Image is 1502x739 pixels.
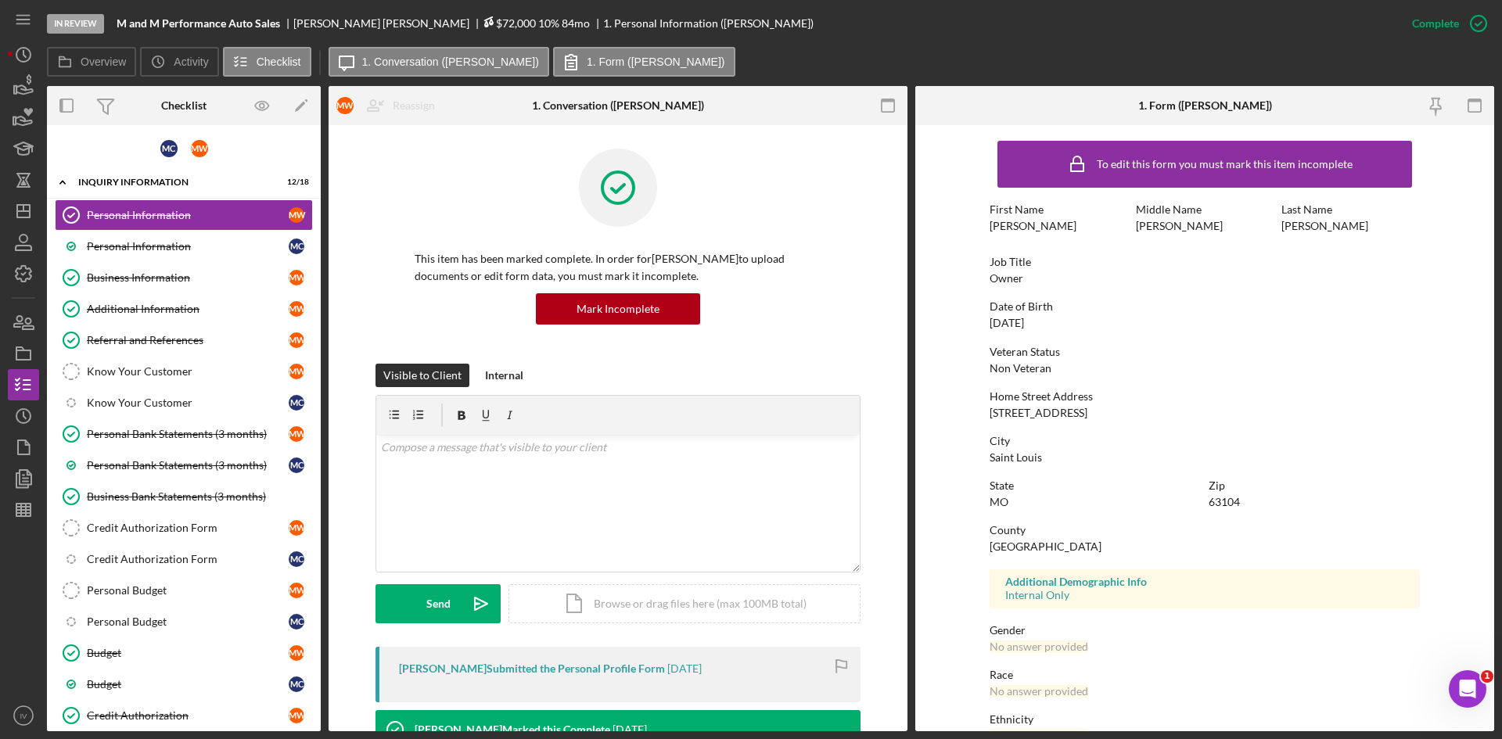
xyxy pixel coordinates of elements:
[87,365,289,378] div: Know Your Customer
[577,293,659,325] div: Mark Incomplete
[289,332,304,348] div: M W
[362,56,539,68] label: 1. Conversation ([PERSON_NAME])
[553,47,735,77] button: 1. Form ([PERSON_NAME])
[613,723,647,736] time: 2025-10-03 15:22
[415,250,821,285] p: This item has been marked complete. In order for [PERSON_NAME] to upload documents or edit form d...
[281,178,309,187] div: 12 / 18
[990,407,1087,419] div: [STREET_ADDRESS]
[426,584,451,623] div: Send
[87,240,289,253] div: Personal Information
[87,428,289,440] div: Personal Bank Statements (3 months)
[393,90,435,121] div: Reassign
[289,708,304,723] div: M W
[87,396,289,409] div: Know Your Customer
[667,662,702,675] time: 2025-10-08 13:34
[990,496,1008,508] div: MO
[55,512,313,543] a: Credit Authorization FormMW
[87,553,289,565] div: Credit Authorization Form
[1449,670,1486,708] iframe: Intercom live chat
[1136,220,1223,232] div: [PERSON_NAME]
[81,56,126,68] label: Overview
[1481,670,1493,683] span: 1
[289,426,304,442] div: M W
[87,271,289,284] div: Business Information
[55,293,313,325] a: Additional InformationMW
[117,17,280,30] b: M and M Performance Auto Sales
[55,387,313,418] a: Know Your CustomerMC
[191,140,208,157] div: M W
[990,540,1101,553] div: [GEOGRAPHIC_DATA]
[538,17,559,30] div: 10 %
[160,140,178,157] div: M C
[587,56,725,68] label: 1. Form ([PERSON_NAME])
[47,47,136,77] button: Overview
[990,624,1420,637] div: Gender
[990,479,1201,492] div: State
[87,709,289,722] div: Credit Authorization
[20,712,27,720] text: IV
[399,662,665,675] div: [PERSON_NAME] Submitted the Personal Profile Form
[289,207,304,223] div: M W
[55,637,313,669] a: BudgetMW
[1281,220,1368,232] div: [PERSON_NAME]
[1209,496,1240,508] div: 63104
[990,300,1420,313] div: Date of Birth
[1209,479,1420,492] div: Zip
[990,362,1051,375] div: Non Veteran
[990,203,1128,216] div: First Name
[257,56,301,68] label: Checklist
[289,239,304,254] div: M C
[603,17,814,30] div: 1. Personal Information ([PERSON_NAME])
[87,490,312,503] div: Business Bank Statements (3 months)
[289,270,304,285] div: M W
[1281,203,1420,216] div: Last Name
[1005,576,1404,588] div: Additional Demographic Info
[532,99,704,112] div: 1. Conversation ([PERSON_NAME])
[483,16,536,30] span: $72,000
[1412,8,1459,39] div: Complete
[1136,203,1274,216] div: Middle Name
[477,364,531,387] button: Internal
[289,551,304,567] div: M C
[55,669,313,700] a: BudgetMC
[1005,589,1404,601] div: Internal Only
[1097,158,1353,170] div: To edit this form you must mark this item incomplete
[55,481,313,512] a: Business Bank Statements (3 months)
[55,231,313,262] a: Personal InformationMC
[87,584,289,597] div: Personal Budget
[289,364,304,379] div: M W
[375,584,501,623] button: Send
[1396,8,1494,39] button: Complete
[293,17,483,30] div: [PERSON_NAME] [PERSON_NAME]
[47,14,104,34] div: In Review
[55,575,313,606] a: Personal BudgetMW
[55,199,313,231] a: Personal InformationMW
[990,435,1420,447] div: City
[383,364,462,387] div: Visible to Client
[289,520,304,536] div: M W
[55,606,313,637] a: Personal BudgetMC
[87,303,289,315] div: Additional Information
[990,272,1023,285] div: Owner
[55,700,313,731] a: Credit AuthorizationMW
[55,450,313,481] a: Personal Bank Statements (3 months)MC
[55,325,313,356] a: Referral and ReferencesMW
[990,669,1420,681] div: Race
[536,293,700,325] button: Mark Incomplete
[87,459,289,472] div: Personal Bank Statements (3 months)
[55,543,313,575] a: Credit Authorization FormMC
[990,317,1024,329] div: [DATE]
[562,17,590,30] div: 84 mo
[289,645,304,661] div: M W
[990,346,1420,358] div: Veteran Status
[990,220,1076,232] div: [PERSON_NAME]
[990,713,1420,726] div: Ethnicity
[415,723,610,736] div: [PERSON_NAME] Marked this Complete
[990,390,1420,403] div: Home Street Address
[87,615,289,628] div: Personal Budget
[990,524,1420,536] div: County
[329,47,549,77] button: 1. Conversation ([PERSON_NAME])
[1138,99,1272,112] div: 1. Form ([PERSON_NAME])
[55,356,313,387] a: Know Your CustomerMW
[289,395,304,411] div: M C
